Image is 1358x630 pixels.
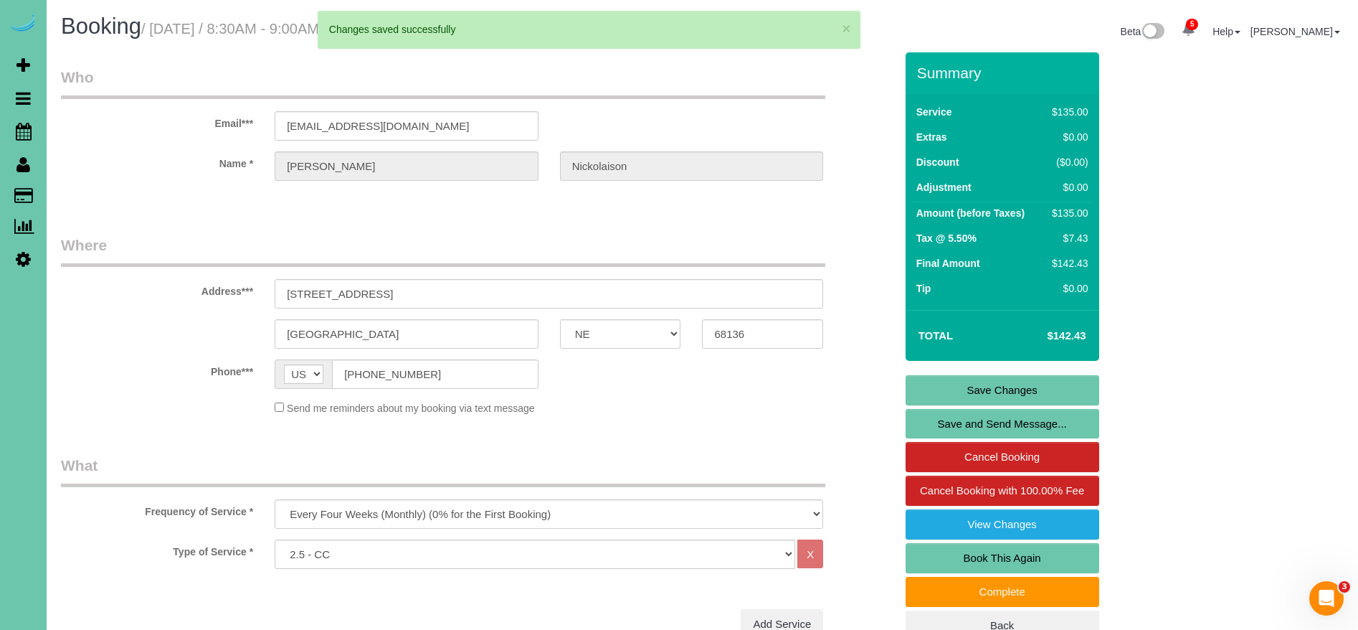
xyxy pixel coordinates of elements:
span: Send me reminders about my booking via text message [287,403,535,414]
div: $0.00 [1046,130,1088,144]
h3: Summary [917,65,1092,81]
span: 5 [1186,19,1198,30]
div: $0.00 [1046,281,1088,296]
div: Changes saved successfully [329,22,850,37]
label: Extras [916,130,947,144]
a: Book This Again [906,543,1099,573]
strong: Total [918,329,954,342]
span: Booking [61,14,141,39]
img: Automaid Logo [9,14,37,34]
a: Cancel Booking [906,442,1099,472]
img: New interface [1141,23,1164,42]
a: Save and Send Message... [906,409,1099,439]
div: $135.00 [1046,206,1088,220]
h4: $142.43 [1004,330,1086,342]
a: Complete [906,577,1099,607]
a: 5 [1174,14,1202,46]
label: Service [916,105,952,119]
legend: Who [61,67,825,99]
legend: Where [61,235,825,267]
button: × [842,21,850,36]
label: Tax @ 5.50% [916,231,977,245]
span: Cancel Booking with 100.00% Fee [920,484,1084,497]
span: 3 [1339,581,1350,593]
a: Beta [1121,26,1165,37]
label: Type of Service * [50,540,264,559]
legend: What [61,455,825,487]
label: Amount (before Taxes) [916,206,1025,220]
label: Final Amount [916,256,980,271]
label: Adjustment [916,180,972,194]
a: [PERSON_NAME] [1250,26,1340,37]
label: Discount [916,155,959,169]
small: / [DATE] / 8:30AM - 9:00AM / [PERSON_NAME] [141,21,450,37]
div: $0.00 [1046,180,1088,194]
div: $142.43 [1046,256,1088,271]
a: Help [1212,26,1240,37]
label: Frequency of Service * [50,499,264,519]
iframe: Intercom live chat [1309,581,1344,616]
label: Name * [50,151,264,171]
label: Tip [916,281,931,296]
div: $7.43 [1046,231,1088,245]
a: Cancel Booking with 100.00% Fee [906,476,1099,506]
a: View Changes [906,509,1099,540]
div: ($0.00) [1046,155,1088,169]
div: $135.00 [1046,105,1088,119]
a: Save Changes [906,375,1099,405]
